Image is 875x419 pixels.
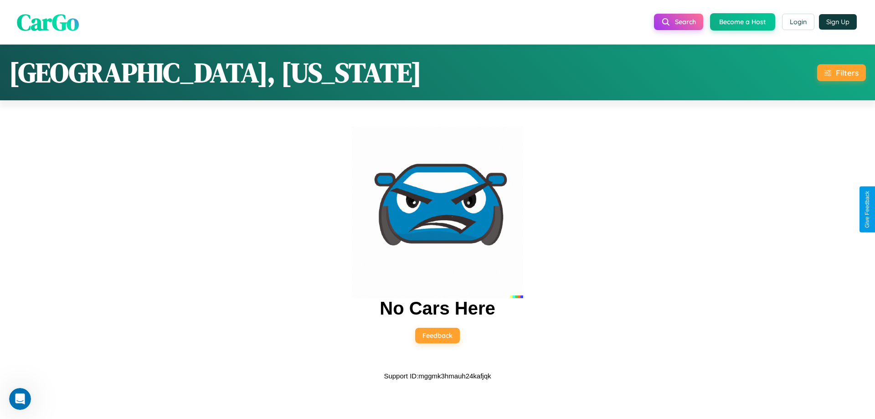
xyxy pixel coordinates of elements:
img: car [352,127,523,298]
div: Filters [836,68,859,78]
span: CarGo [17,6,79,37]
button: Search [654,14,703,30]
button: Login [782,14,814,30]
button: Become a Host [710,13,775,31]
iframe: Intercom live chat [9,388,31,410]
button: Filters [817,64,866,81]
div: Give Feedback [864,191,870,228]
h1: [GEOGRAPHIC_DATA], [US_STATE] [9,54,422,91]
span: Search [675,18,696,26]
p: Support ID: mggmk3hmauh24kafjqk [384,370,491,382]
button: Sign Up [819,14,857,30]
button: Feedback [415,328,460,343]
h2: No Cars Here [380,298,495,319]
